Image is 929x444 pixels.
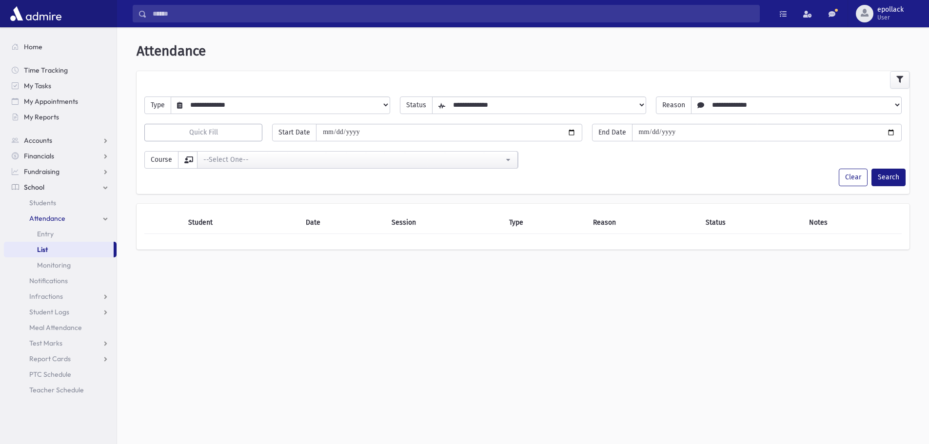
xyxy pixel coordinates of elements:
[871,169,906,186] button: Search
[4,211,117,226] a: Attendance
[182,212,300,234] th: Student
[803,212,902,234] th: Notes
[147,5,759,22] input: Search
[4,367,117,382] a: PTC Schedule
[144,97,171,114] span: Type
[8,4,64,23] img: AdmirePro
[29,339,62,347] span: Test Marks
[144,124,262,141] button: Quick Fill
[4,257,117,273] a: Monitoring
[4,148,117,164] a: Financials
[29,214,65,223] span: Attendance
[300,212,386,234] th: Date
[4,289,117,304] a: Infractions
[4,273,117,289] a: Notifications
[877,6,904,14] span: epollack
[4,382,117,398] a: Teacher Schedule
[4,133,117,148] a: Accounts
[37,230,54,238] span: Entry
[4,242,114,257] a: List
[4,351,117,367] a: Report Cards
[386,212,503,234] th: Session
[4,109,117,125] a: My Reports
[4,62,117,78] a: Time Tracking
[29,292,63,301] span: Infractions
[4,226,117,242] a: Entry
[400,97,433,114] span: Status
[24,152,54,160] span: Financials
[37,261,71,270] span: Monitoring
[24,113,59,121] span: My Reports
[29,386,84,394] span: Teacher Schedule
[189,128,218,136] span: Quick Fill
[877,14,904,21] span: User
[4,335,117,351] a: Test Marks
[29,198,56,207] span: Students
[4,179,117,195] a: School
[203,154,504,165] div: --Select One--
[656,97,692,114] span: Reason
[587,212,700,234] th: Reason
[24,97,78,106] span: My Appointments
[4,78,117,94] a: My Tasks
[592,124,633,141] span: End Date
[4,195,117,211] a: Students
[137,43,206,59] span: Attendance
[29,370,71,379] span: PTC Schedule
[24,42,42,51] span: Home
[24,66,68,75] span: Time Tracking
[144,151,178,169] span: Course
[24,183,44,192] span: School
[24,136,52,145] span: Accounts
[29,323,82,332] span: Meal Attendance
[4,94,117,109] a: My Appointments
[839,169,868,186] button: Clear
[4,304,117,320] a: Student Logs
[4,164,117,179] a: Fundraising
[29,354,71,363] span: Report Cards
[4,39,117,55] a: Home
[24,81,51,90] span: My Tasks
[29,276,68,285] span: Notifications
[272,124,316,141] span: Start Date
[197,151,518,169] button: --Select One--
[503,212,588,234] th: Type
[4,320,117,335] a: Meal Attendance
[37,245,48,254] span: List
[700,212,803,234] th: Status
[29,308,69,316] span: Student Logs
[24,167,59,176] span: Fundraising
